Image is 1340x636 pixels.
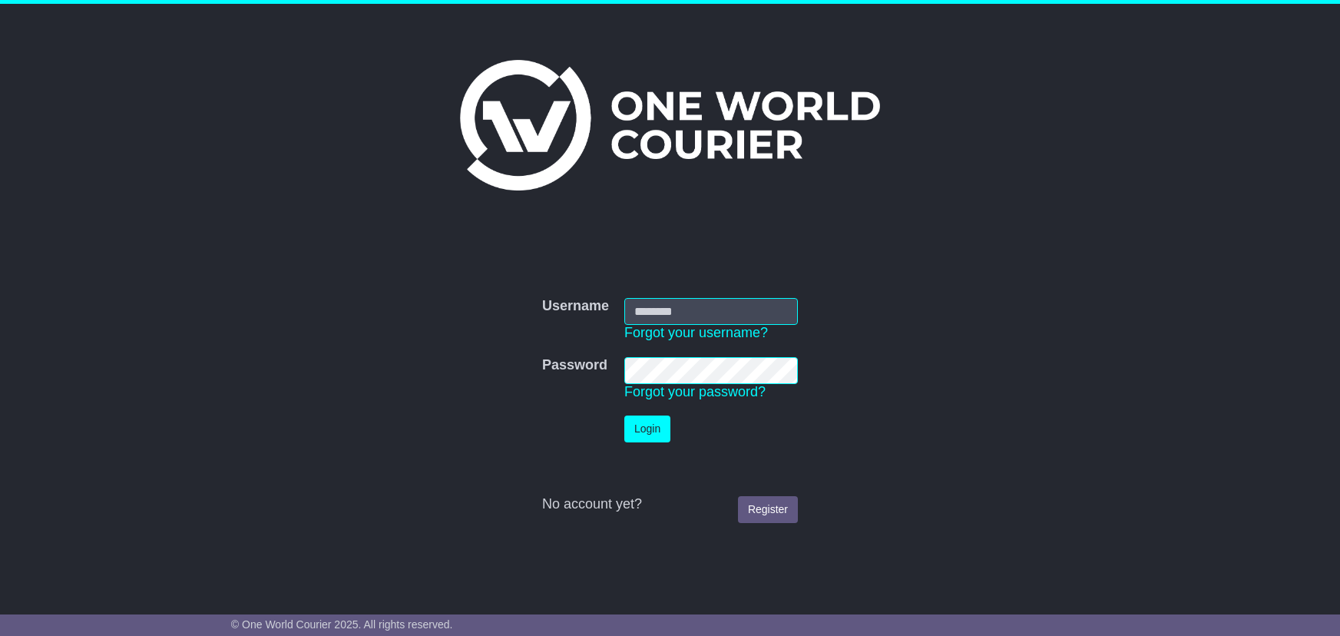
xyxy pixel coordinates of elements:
[542,357,607,374] label: Password
[624,416,670,442] button: Login
[624,325,768,340] a: Forgot your username?
[738,496,798,523] a: Register
[624,384,766,399] a: Forgot your password?
[542,496,798,513] div: No account yet?
[231,618,453,631] span: © One World Courier 2025. All rights reserved.
[460,60,879,190] img: One World
[542,298,609,315] label: Username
